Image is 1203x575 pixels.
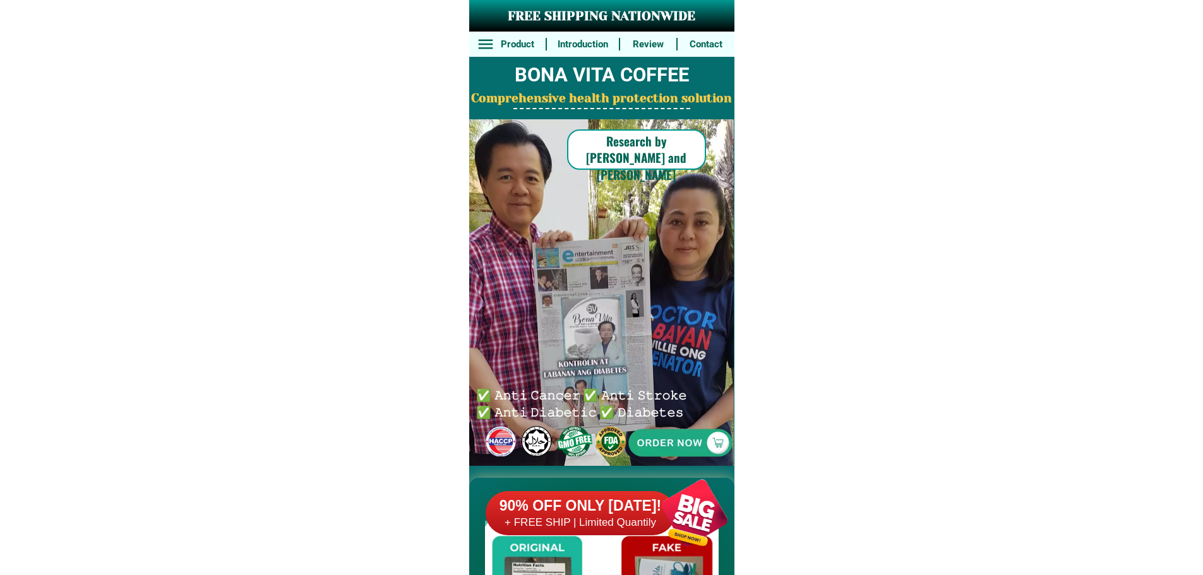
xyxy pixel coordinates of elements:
[486,516,675,530] h6: + FREE SHIP | Limited Quantily
[627,37,670,52] h6: Review
[469,90,734,108] h2: Comprehensive health protection solution
[685,37,727,52] h6: Contact
[486,497,675,516] h6: 90% OFF ONLY [DATE]!
[476,386,692,419] h6: ✅ 𝙰𝚗𝚝𝚒 𝙲𝚊𝚗𝚌𝚎𝚛 ✅ 𝙰𝚗𝚝𝚒 𝚂𝚝𝚛𝚘𝚔𝚎 ✅ 𝙰𝚗𝚝𝚒 𝙳𝚒𝚊𝚋𝚎𝚝𝚒𝚌 ✅ 𝙳𝚒𝚊𝚋𝚎𝚝𝚎𝚜
[567,133,706,183] h6: Research by [PERSON_NAME] and [PERSON_NAME]
[469,61,734,90] h2: BONA VITA COFFEE
[469,488,734,521] h2: FAKE VS ORIGINAL
[553,37,612,52] h6: Introduction
[496,37,539,52] h6: Product
[469,7,734,26] h3: FREE SHIPPING NATIONWIDE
